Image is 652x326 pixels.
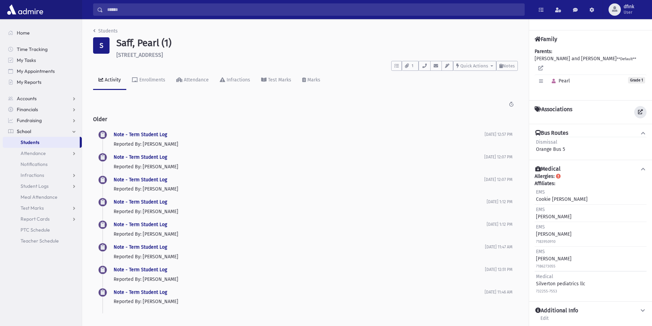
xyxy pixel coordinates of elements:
[21,150,46,156] span: Attendance
[306,77,320,83] div: Marks
[21,172,44,178] span: Infractions
[114,154,167,160] a: Note - Term Student Log
[536,274,553,279] span: Medical
[402,61,419,71] button: 1
[103,77,121,83] div: Activity
[536,249,545,255] span: EMS
[624,10,634,15] span: User
[114,231,487,238] p: Reported By: [PERSON_NAME]
[3,55,82,66] a: My Tasks
[484,177,512,182] span: [DATE] 12:07 PM
[93,27,118,37] nav: breadcrumb
[503,63,515,68] span: Notes
[536,264,555,269] small: 7186273055
[628,77,645,83] span: Grade 1
[535,307,647,314] button: Additional Info
[17,95,37,102] span: Accounts
[3,126,82,137] a: School
[536,248,572,270] div: [PERSON_NAME]
[3,77,82,88] a: My Reports
[3,203,82,213] a: Test Marks
[485,290,512,295] span: [DATE] 11:46 AM
[126,71,171,90] a: Enrollments
[267,77,291,83] div: Test Marks
[116,52,518,58] h6: [STREET_ADDRESS]
[496,61,518,71] button: Notes
[114,276,485,283] p: Reported By: [PERSON_NAME]
[453,61,496,71] button: Quick Actions
[5,3,45,16] img: AdmirePro
[114,141,485,148] p: Reported By: [PERSON_NAME]
[535,181,555,186] b: Affiliates:
[225,77,250,83] div: Infractions
[116,37,518,49] h1: Saff, Pearl (1)
[21,194,57,200] span: Meal Attendance
[535,130,568,137] h4: Bus Routes
[21,216,50,222] span: Report Cards
[485,132,512,137] span: [DATE] 12:57 PM
[17,30,30,36] span: Home
[17,68,55,74] span: My Appointments
[485,245,512,249] span: [DATE] 11:47 AM
[93,28,118,34] a: Students
[114,163,484,170] p: Reported By: [PERSON_NAME]
[536,139,565,153] div: Orange Bus 5
[536,273,585,295] div: Silverton pediatrics llc
[3,66,82,77] a: My Appointments
[460,63,488,68] span: Quick Actions
[21,238,59,244] span: Teacher Schedule
[297,71,326,90] a: Marks
[536,223,572,245] div: [PERSON_NAME]
[487,199,512,204] span: [DATE] 1:12 PM
[3,213,82,224] a: Report Cards
[114,298,485,305] p: Reported By: [PERSON_NAME]
[535,166,561,173] h4: Medical
[535,49,552,54] b: Parents:
[410,63,416,69] span: 1
[21,161,48,167] span: Notifications
[536,224,545,230] span: EMS
[3,44,82,55] a: Time Tracking
[535,130,647,137] button: Bus Routes
[535,36,557,42] h4: Family
[114,177,167,183] a: Note - Term Student Log
[17,79,41,85] span: My Reports
[535,307,578,314] h4: Additional Info
[114,132,167,138] a: Note - Term Student Log
[536,189,545,195] span: EMS
[3,148,82,159] a: Attendance
[535,106,572,118] h4: Associations
[3,192,82,203] a: Meal Attendance
[17,106,38,113] span: Financials
[17,117,42,123] span: Fundraising
[3,159,82,170] a: Notifications
[114,222,167,227] a: Note - Term Student Log
[536,188,588,203] div: Cookie [PERSON_NAME]
[114,185,484,193] p: Reported By: [PERSON_NAME]
[114,267,167,273] a: Note - Term Student Log
[634,106,647,118] a: View all Associations
[3,115,82,126] a: Fundraising
[214,71,256,90] a: Infractions
[171,71,214,90] a: Attendance
[114,208,487,215] p: Reported By: [PERSON_NAME]
[114,289,167,295] a: Note - Term Student Log
[114,244,167,250] a: Note - Term Student Log
[3,235,82,246] a: Teacher Schedule
[114,253,485,260] p: Reported By: [PERSON_NAME]
[535,173,554,179] b: Allergies:
[487,222,512,227] span: [DATE] 1:12 PM
[3,224,82,235] a: PTC Schedule
[536,239,555,244] small: 7183950910
[103,3,524,16] input: Search
[138,77,165,83] div: Enrollments
[535,166,647,173] button: Medical
[3,170,82,181] a: Infractions
[114,199,167,205] a: Note - Term Student Log
[21,183,49,189] span: Student Logs
[93,37,110,54] div: S
[182,77,209,83] div: Attendance
[3,104,82,115] a: Financials
[3,93,82,104] a: Accounts
[536,207,545,212] span: EMS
